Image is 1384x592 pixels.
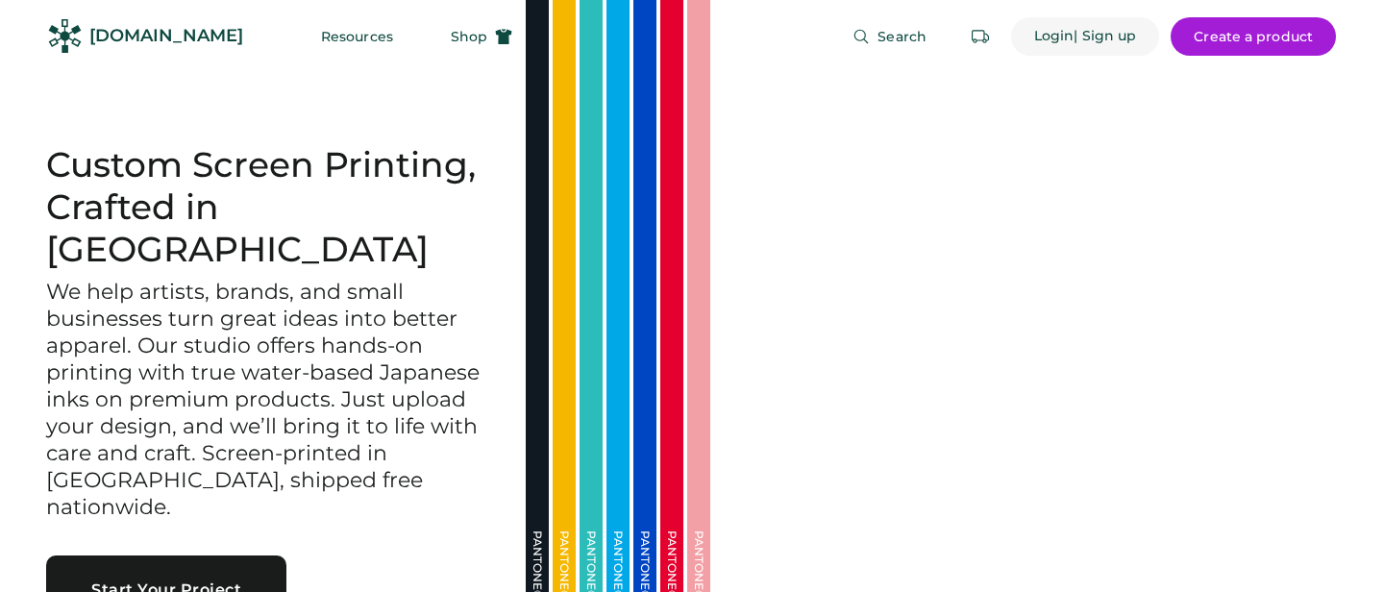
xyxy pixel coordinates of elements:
[1034,27,1075,46] div: Login
[961,17,1000,56] button: Retrieve an order
[48,19,82,53] img: Rendered Logo - Screens
[89,24,243,48] div: [DOMAIN_NAME]
[428,17,535,56] button: Shop
[1074,27,1136,46] div: | Sign up
[46,279,480,520] h3: We help artists, brands, and small businesses turn great ideas into better apparel. Our studio of...
[298,17,416,56] button: Resources
[451,30,487,43] span: Shop
[1171,17,1336,56] button: Create a product
[877,30,927,43] span: Search
[829,17,950,56] button: Search
[46,144,480,271] h1: Custom Screen Printing, Crafted in [GEOGRAPHIC_DATA]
